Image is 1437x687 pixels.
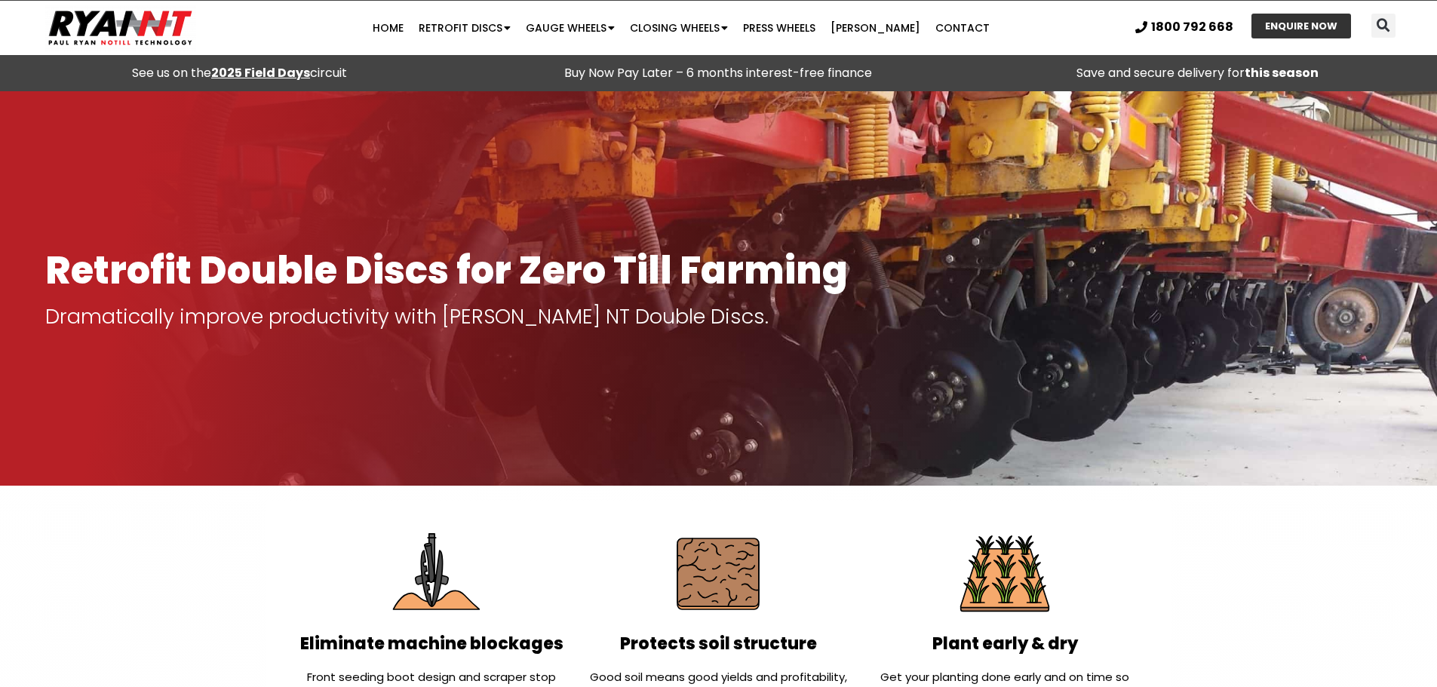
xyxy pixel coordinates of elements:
[622,13,735,43] a: Closing Wheels
[1151,21,1233,33] span: 1800 792 668
[487,63,950,84] p: Buy Now Pay Later – 6 months interest-free finance
[365,13,411,43] a: Home
[45,5,196,51] img: Ryan NT logo
[518,13,622,43] a: Gauge Wheels
[869,636,1141,652] h2: Plant early & dry
[1245,64,1319,81] strong: this season
[735,13,823,43] a: Press Wheels
[928,13,997,43] a: Contact
[45,306,1392,327] p: Dramatically improve productivity with [PERSON_NAME] NT Double Discs.
[582,636,854,652] h2: Protects soil structure
[823,13,928,43] a: [PERSON_NAME]
[1251,14,1351,38] a: ENQUIRE NOW
[411,13,518,43] a: Retrofit Discs
[8,63,471,84] div: See us on the circuit
[1265,21,1337,31] span: ENQUIRE NOW
[966,63,1429,84] p: Save and secure delivery for
[664,520,772,628] img: Protect soil structure
[378,520,487,628] img: Eliminate Machine Blockages
[1135,21,1233,33] a: 1800 792 668
[1371,14,1396,38] div: Search
[211,64,310,81] a: 2025 Field Days
[950,520,1059,628] img: Plant Early & Dry
[45,250,1392,291] h1: Retrofit Double Discs for Zero Till Farming
[278,13,1083,43] nav: Menu
[296,636,568,652] h2: Eliminate machine blockages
